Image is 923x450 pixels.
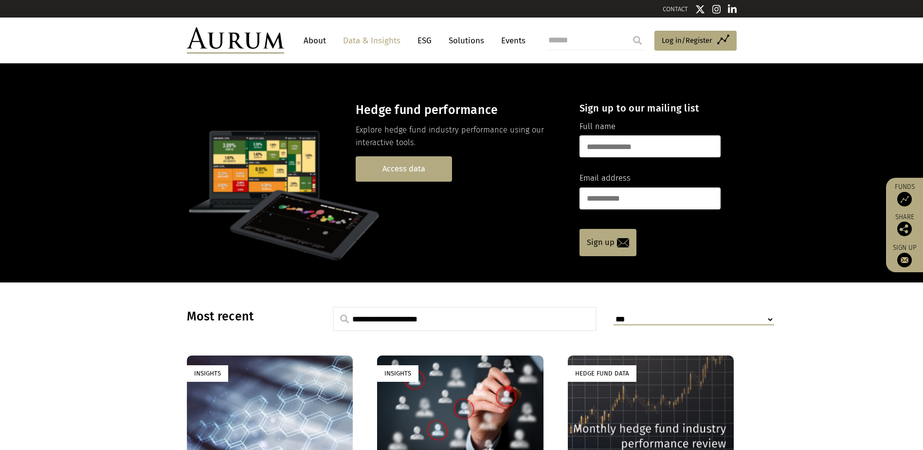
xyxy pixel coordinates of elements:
a: Access data [356,156,452,181]
img: Sign up to our newsletter [897,253,912,267]
div: Insights [187,365,228,381]
img: Linkedin icon [728,4,737,14]
img: Aurum [187,27,284,54]
h3: Hedge fund performance [356,103,562,117]
h4: Sign up to our mailing list [579,102,721,114]
input: Submit [628,31,647,50]
label: Full name [579,120,615,133]
a: CONTACT [663,5,688,13]
div: Share [891,214,918,236]
a: Sign up [579,229,636,256]
img: search.svg [340,315,349,323]
span: Log in/Register [662,35,712,46]
div: Hedge Fund Data [568,365,636,381]
img: Share this post [897,222,912,236]
h3: Most recent [187,309,308,324]
img: Instagram icon [712,4,721,14]
a: Log in/Register [654,31,737,51]
a: About [299,32,331,50]
a: Solutions [444,32,489,50]
a: ESG [413,32,436,50]
a: Events [496,32,525,50]
p: Explore hedge fund industry performance using our interactive tools. [356,124,562,150]
div: Insights [377,365,418,381]
label: Email address [579,172,631,185]
img: Access Funds [897,192,912,206]
a: Sign up [891,244,918,267]
a: Funds [891,183,918,206]
a: Data & Insights [338,32,405,50]
img: Twitter icon [695,4,705,14]
img: email-icon [617,238,629,247]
